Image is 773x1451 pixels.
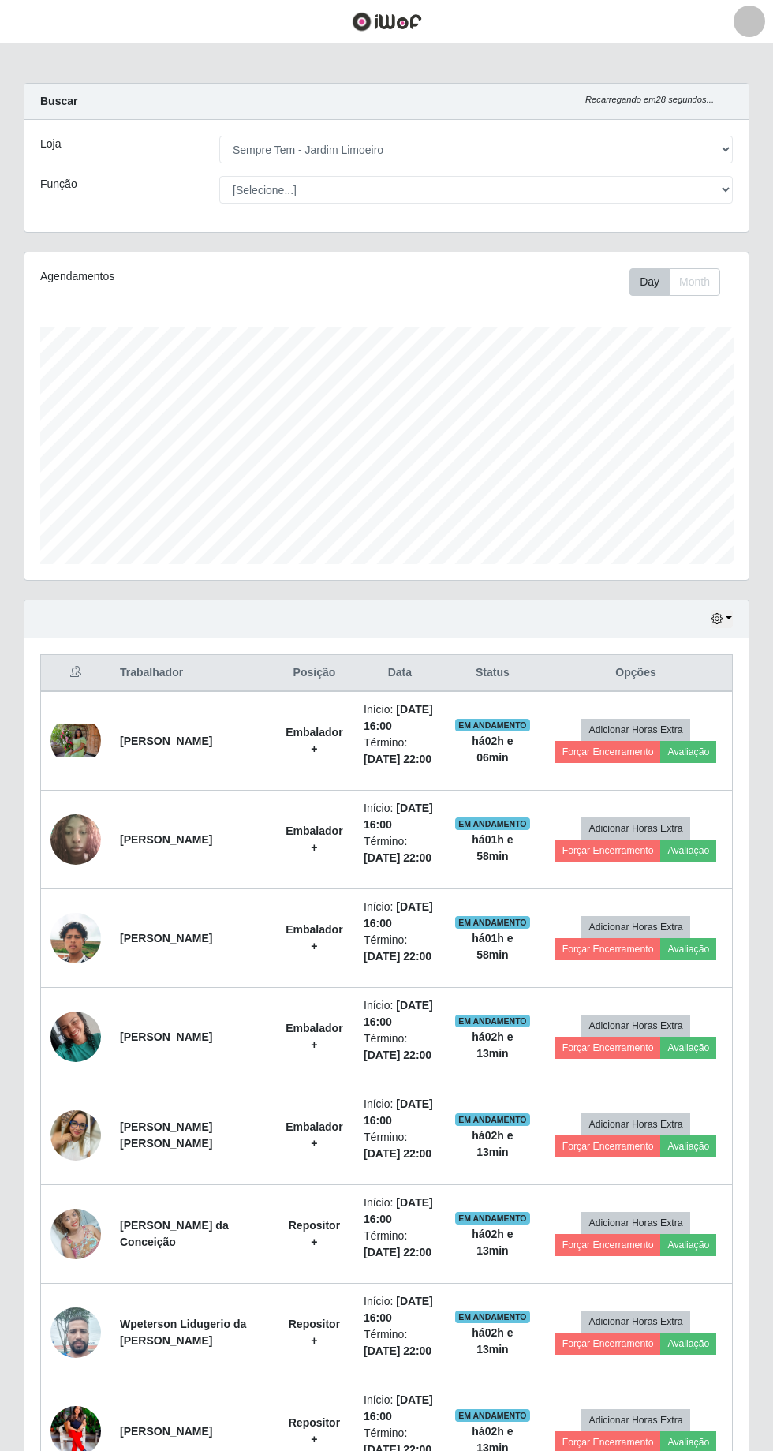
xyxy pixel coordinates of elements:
li: Término: [364,833,436,866]
li: Início: [364,701,436,735]
button: Adicionar Horas Extra [581,1015,689,1037]
strong: Embalador + [286,1022,342,1051]
button: Avaliação [660,840,716,862]
button: Adicionar Horas Extra [581,1311,689,1333]
th: Status [446,655,540,692]
strong: [PERSON_NAME] [120,735,212,747]
img: 1752934097252.jpeg [50,806,101,873]
strong: Embalador + [286,1120,342,1150]
strong: Embalador + [286,825,342,854]
button: Avaliação [660,1135,716,1157]
time: [DATE] 16:00 [364,999,433,1028]
div: Agendamentos [40,268,315,285]
button: Adicionar Horas Extra [581,916,689,938]
div: Toolbar with button groups [629,268,733,296]
li: Início: [364,800,436,833]
button: Avaliação [660,938,716,960]
strong: Repositor + [289,1318,340,1347]
strong: há 02 h e 06 min [472,735,513,764]
span: EM ANDAMENTO [455,719,530,731]
button: Avaliação [660,1037,716,1059]
button: Day [629,268,670,296]
strong: [PERSON_NAME] [120,932,212,944]
button: Forçar Encerramento [555,1333,661,1355]
li: Início: [364,1293,436,1326]
li: Início: [364,1096,436,1129]
time: [DATE] 16:00 [364,1295,433,1324]
time: [DATE] 22:00 [364,851,431,864]
strong: Embalador + [286,923,342,952]
li: Início: [364,997,436,1030]
button: Forçar Encerramento [555,1135,661,1157]
time: [DATE] 16:00 [364,1098,433,1127]
time: [DATE] 16:00 [364,1393,433,1423]
time: [DATE] 16:00 [364,900,433,929]
button: Adicionar Horas Extra [581,1409,689,1431]
strong: Buscar [40,95,77,107]
li: Término: [364,1326,436,1359]
button: Forçar Encerramento [555,1234,661,1256]
button: Forçar Encerramento [555,938,661,960]
th: Data [354,655,446,692]
time: [DATE] 22:00 [364,1344,431,1357]
li: Término: [364,1228,436,1261]
th: Trabalhador [110,655,274,692]
time: [DATE] 22:00 [364,950,431,963]
time: [DATE] 16:00 [364,703,433,732]
li: Término: [364,932,436,965]
button: Adicionar Horas Extra [581,1212,689,1234]
strong: [PERSON_NAME] [120,833,212,846]
img: 1752894382352.jpeg [50,724,101,758]
div: First group [629,268,720,296]
strong: [PERSON_NAME] [120,1425,212,1438]
img: 1753209375132.jpeg [50,893,101,983]
li: Término: [364,735,436,768]
img: 1755991317479.jpeg [50,1003,101,1070]
strong: Embalador + [286,726,342,755]
button: Avaliação [660,741,716,763]
button: Forçar Encerramento [555,1037,661,1059]
th: Posição [274,655,354,692]
li: Início: [364,1392,436,1425]
strong: [PERSON_NAME] [PERSON_NAME] [120,1120,212,1150]
i: Recarregando em 28 segundos... [585,95,714,104]
button: Avaliação [660,1234,716,1256]
strong: há 01 h e 58 min [472,932,513,961]
time: [DATE] 16:00 [364,802,433,831]
img: 1746027724956.jpeg [50,1299,101,1366]
strong: há 02 h e 13 min [472,1129,513,1158]
strong: há 02 h e 13 min [472,1326,513,1356]
strong: há 01 h e 58 min [472,833,513,862]
span: EM ANDAMENTO [455,1113,530,1126]
strong: há 02 h e 13 min [472,1030,513,1060]
strong: há 02 h e 13 min [472,1228,513,1257]
li: Término: [364,1129,436,1162]
time: [DATE] 22:00 [364,1049,431,1061]
strong: [PERSON_NAME] da Conceição [120,1219,229,1248]
time: [DATE] 22:00 [364,753,431,765]
span: EM ANDAMENTO [455,817,530,830]
button: Forçar Encerramento [555,741,661,763]
label: Loja [40,136,61,152]
img: CoreUI Logo [352,12,422,32]
span: EM ANDAMENTO [455,916,530,929]
li: Término: [364,1030,436,1064]
time: [DATE] 22:00 [364,1147,431,1160]
strong: [PERSON_NAME] [120,1030,212,1043]
button: Month [669,268,720,296]
li: Início: [364,899,436,932]
span: EM ANDAMENTO [455,1212,530,1225]
strong: Repositor + [289,1416,340,1445]
img: 1744720171355.jpeg [50,1200,101,1267]
li: Início: [364,1195,436,1228]
span: EM ANDAMENTO [455,1409,530,1422]
span: EM ANDAMENTO [455,1015,530,1027]
time: [DATE] 22:00 [364,1246,431,1258]
img: 1755998859963.jpeg [50,1110,101,1161]
button: Avaliação [660,1333,716,1355]
time: [DATE] 16:00 [364,1196,433,1225]
th: Opções [540,655,732,692]
button: Adicionar Horas Extra [581,719,689,741]
strong: Repositor + [289,1219,340,1248]
span: EM ANDAMENTO [455,1311,530,1323]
